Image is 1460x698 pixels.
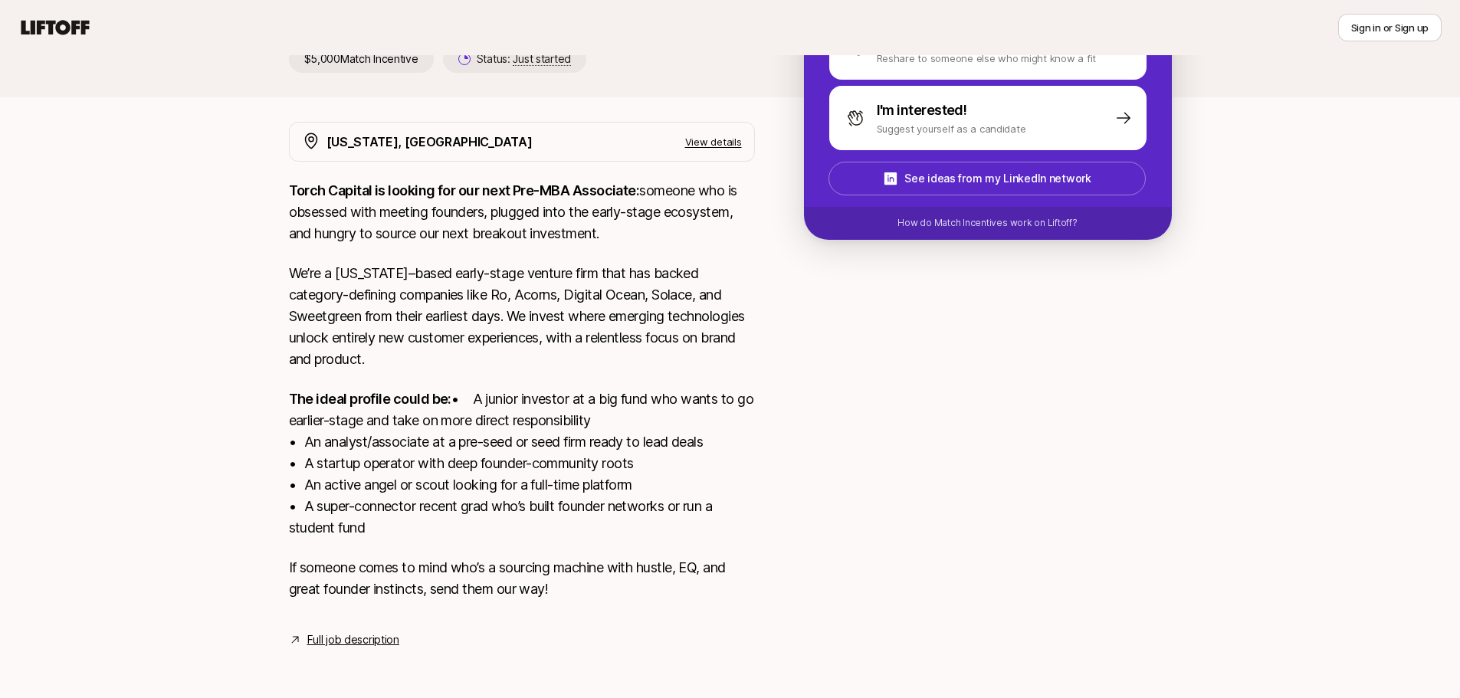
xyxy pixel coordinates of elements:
p: someone who is obsessed with meeting founders, plugged into the early-stage ecosystem, and hungry... [289,180,755,244]
p: View details [685,134,742,149]
button: Sign in or Sign up [1338,14,1442,41]
p: We’re a [US_STATE]–based early-stage venture firm that has backed category-defining companies lik... [289,263,755,370]
p: See ideas from my LinkedIn network [904,169,1091,188]
button: See ideas from my LinkedIn network [828,162,1146,195]
a: Full job description [307,631,399,649]
p: If someone comes to mind who’s a sourcing machine with hustle, EQ, and great founder instincts, s... [289,557,755,600]
strong: Torch Capital is looking for our next Pre-MBA Associate: [289,182,640,198]
p: • A junior investor at a big fund who wants to go earlier-stage and take on more direct responsib... [289,388,755,539]
p: Suggest yourself as a candidate [877,121,1026,136]
span: Just started [513,52,571,66]
p: Status: [477,50,571,68]
p: Reshare to someone else who might know a fit [877,51,1097,66]
p: $5,000 Match Incentive [289,45,434,73]
p: [US_STATE], [GEOGRAPHIC_DATA] [326,132,533,152]
strong: The ideal profile could be: [289,391,451,407]
p: How do Match Incentives work on Liftoff? [897,216,1077,230]
p: I'm interested! [877,100,967,121]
